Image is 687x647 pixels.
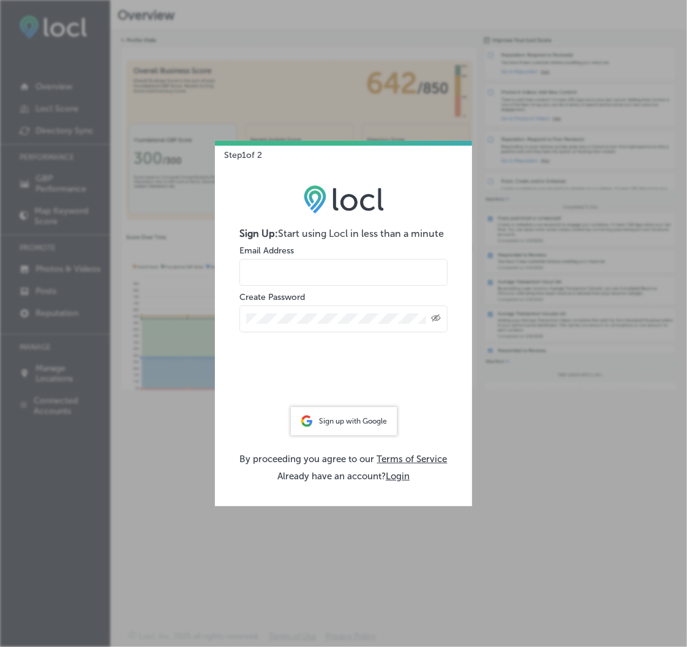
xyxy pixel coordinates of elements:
[278,228,444,239] span: Start using Locl in less than a minute
[239,454,448,465] p: By proceeding you agree to our
[377,454,448,465] a: Terms of Service
[239,471,448,482] p: Already have an account?
[239,228,278,239] strong: Sign Up:
[215,141,262,160] p: Step 1 of 2
[386,471,410,482] button: Login
[239,292,305,302] label: Create Password
[431,313,441,324] span: Toggle password visibility
[250,353,437,401] iframe: reCAPTCHA
[291,407,397,435] div: Sign up with Google
[239,245,294,256] label: Email Address
[304,185,384,213] img: LOCL logo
